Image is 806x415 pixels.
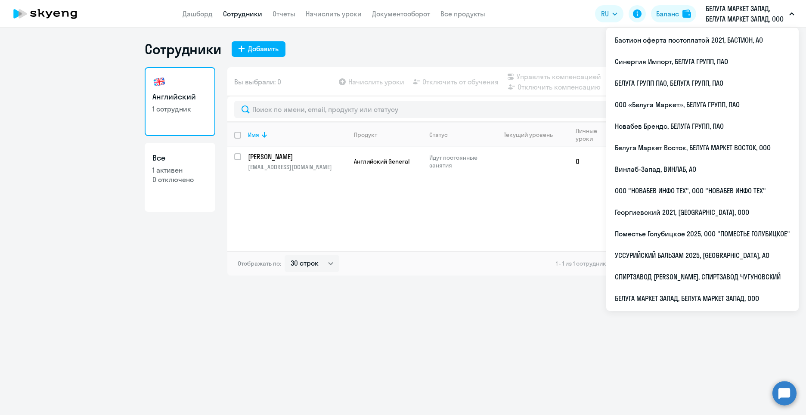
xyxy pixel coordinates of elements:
[651,5,696,22] button: Балансbalance
[354,158,409,165] span: Английский General
[606,147,637,176] td: 30
[152,75,166,89] img: english
[248,152,345,161] p: [PERSON_NAME]
[354,131,377,139] div: Продукт
[569,147,606,176] td: 0
[234,101,654,118] input: Поиск по имени, email, продукту или статусу
[152,152,208,164] h3: Все
[372,9,430,18] a: Документооборот
[248,131,347,139] div: Имя
[145,40,221,58] h1: Сотрудники
[248,131,259,139] div: Имя
[496,131,568,139] div: Текущий уровень
[152,104,208,114] p: 1 сотрудник
[306,9,362,18] a: Начислить уроки
[595,5,623,22] button: RU
[248,43,279,54] div: Добавить
[556,260,610,267] span: 1 - 1 из 1 сотрудника
[576,127,600,142] div: Личные уроки
[152,91,208,102] h3: Английский
[354,131,422,139] div: Продукт
[429,131,488,139] div: Статус
[234,77,281,87] span: Вы выбрали: 0
[248,152,347,161] a: [PERSON_NAME]
[273,9,295,18] a: Отчеты
[701,3,799,24] button: БЕЛУГА МАРКЕТ ЗАПАД, БЕЛУГА МАРКЕТ ЗАПАД, ООО
[606,28,799,311] ul: RU
[429,154,488,169] p: Идут постоянные занятия
[429,131,448,139] div: Статус
[145,67,215,136] a: Английский1 сотрудник
[504,131,553,139] div: Текущий уровень
[656,9,679,19] div: Баланс
[706,3,786,24] p: БЕЛУГА МАРКЕТ ЗАПАД, БЕЛУГА МАРКЕТ ЗАПАД, ООО
[152,165,208,175] p: 1 активен
[183,9,213,18] a: Дашборд
[601,9,609,19] span: RU
[440,9,485,18] a: Все продукты
[682,9,691,18] img: balance
[223,9,262,18] a: Сотрудники
[145,143,215,212] a: Все1 активен0 отключено
[232,41,285,57] button: Добавить
[248,163,347,171] p: [EMAIL_ADDRESS][DOMAIN_NAME]
[152,175,208,184] p: 0 отключено
[238,260,281,267] span: Отображать по:
[576,127,605,142] div: Личные уроки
